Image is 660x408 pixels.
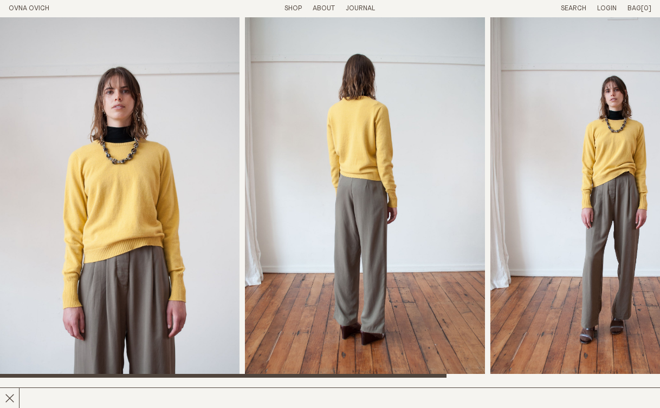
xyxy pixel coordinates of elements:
a: Shop [284,5,302,12]
div: 2 / 4 [245,17,484,378]
img: Kom Jumper [245,17,484,378]
h2: Kom Jumper [9,386,163,402]
summary: About [313,4,335,14]
a: Journal [346,5,375,12]
span: Bag [627,5,641,12]
a: Home [9,5,49,12]
a: Search [561,5,586,12]
a: Login [597,5,617,12]
span: [0] [641,5,651,12]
